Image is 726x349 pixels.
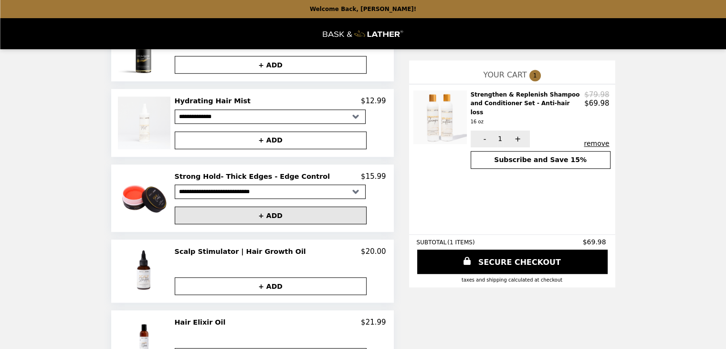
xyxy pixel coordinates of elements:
button: + [504,131,530,147]
img: Hydrating Hair Mist [118,97,172,149]
button: + ADD [175,131,367,149]
h2: Scalp Stimulator | Hair Growth Oil [175,247,310,256]
p: $15.99 [361,172,386,181]
p: $21.99 [361,318,386,327]
button: - [471,131,497,147]
div: Taxes and Shipping calculated at checkout [417,277,608,283]
button: remove [584,140,609,147]
select: Select a product variant [175,185,366,199]
span: $69.98 [583,238,608,246]
h2: Hair Elixir Oil [175,318,230,327]
a: SECURE CHECKOUT [417,250,608,274]
button: + ADD [175,277,367,295]
span: ( 1 ITEMS ) [447,239,474,246]
span: 1 [498,135,502,142]
p: $20.00 [361,247,386,256]
button: + ADD [175,56,367,74]
button: + ADD [175,207,367,224]
img: Brand Logo [323,24,403,44]
p: Welcome Back, [PERSON_NAME]! [310,6,416,12]
span: 1 [529,70,541,81]
h2: Hydrating Hair Mist [175,97,254,105]
p: $69.98 [584,99,610,108]
img: Scalp Stimulator | Hair Growth Oil [120,247,170,295]
h2: Strengthen & Replenish Shampoo and Conditioner Set - Anti-hair loss [471,90,585,127]
h2: Strong Hold- Thick Edges - Edge Control [175,172,334,181]
p: $12.99 [361,97,386,105]
img: Strengthen & Replenish Shampoo and Conditioner Set - Anti-hair loss [413,90,469,144]
div: 16 oz [471,118,581,126]
span: SUBTOTAL [417,239,448,246]
span: YOUR CART [483,70,526,79]
p: $79.98 [584,90,610,99]
select: Select a product variant [175,109,366,124]
button: Subscribe and Save 15% [471,151,610,169]
img: Strong Hold- Thick Edges - Edge Control [118,172,172,224]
